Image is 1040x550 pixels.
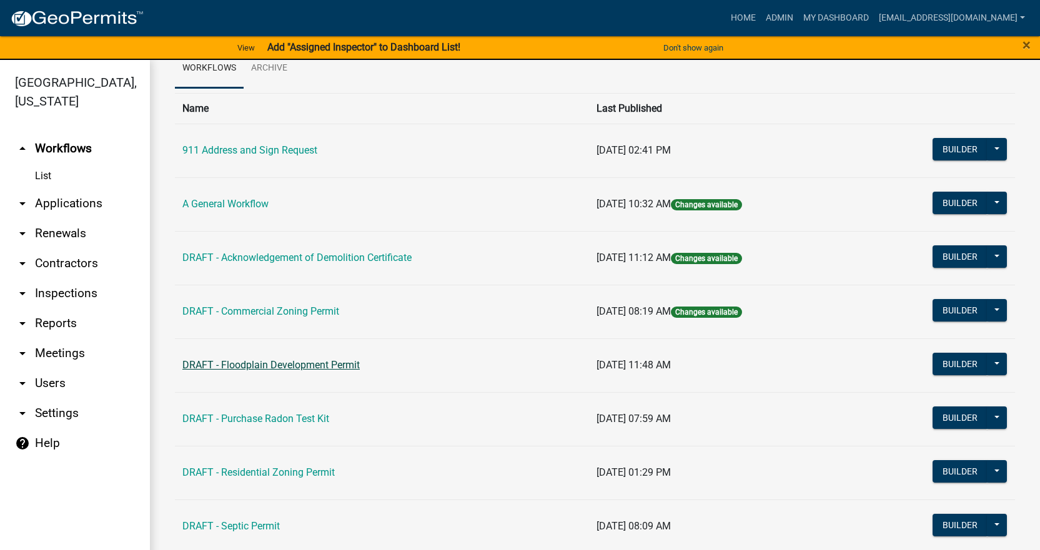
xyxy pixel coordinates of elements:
i: arrow_drop_down [15,226,30,241]
th: Last Published [589,93,861,124]
span: [DATE] 11:48 AM [597,359,671,371]
span: [DATE] 08:09 AM [597,520,671,532]
i: arrow_drop_down [15,376,30,391]
button: Builder [933,353,988,375]
button: Builder [933,406,988,429]
a: DRAFT - Septic Permit [182,520,280,532]
a: DRAFT - Floodplain Development Permit [182,359,360,371]
i: arrow_drop_down [15,196,30,211]
a: Admin [761,6,798,30]
i: arrow_drop_down [15,316,30,331]
a: View [232,37,260,58]
a: DRAFT - Commercial Zoning Permit [182,305,339,317]
span: × [1023,36,1031,54]
strong: Add "Assigned Inspector" to Dashboard List! [267,41,460,53]
button: Close [1023,37,1031,52]
span: Changes available [671,307,742,318]
a: Workflows [175,49,244,89]
a: 911 Address and Sign Request [182,144,317,156]
a: Home [726,6,761,30]
span: [DATE] 08:19 AM [597,305,671,317]
button: Builder [933,514,988,536]
a: A General Workflow [182,198,269,210]
span: [DATE] 11:12 AM [597,252,671,263]
span: Changes available [671,253,742,264]
button: Builder [933,245,988,268]
a: Archive [244,49,295,89]
span: [DATE] 01:29 PM [597,466,671,478]
a: [EMAIL_ADDRESS][DOMAIN_NAME] [874,6,1030,30]
i: arrow_drop_down [15,256,30,271]
i: help [15,436,30,451]
button: Builder [933,460,988,483]
a: DRAFT - Acknowledgement of Demolition Certificate [182,252,412,263]
a: My Dashboard [798,6,874,30]
i: arrow_drop_down [15,406,30,421]
button: Builder [933,138,988,160]
i: arrow_drop_down [15,286,30,301]
span: [DATE] 07:59 AM [597,413,671,425]
span: [DATE] 02:41 PM [597,144,671,156]
button: Builder [933,299,988,322]
i: arrow_drop_up [15,141,30,156]
th: Name [175,93,589,124]
span: Changes available [671,199,742,210]
a: DRAFT - Residential Zoning Permit [182,466,335,478]
button: Don't show again [658,37,728,58]
span: [DATE] 10:32 AM [597,198,671,210]
a: DRAFT - Purchase Radon Test Kit [182,413,329,425]
i: arrow_drop_down [15,346,30,361]
button: Builder [933,192,988,214]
